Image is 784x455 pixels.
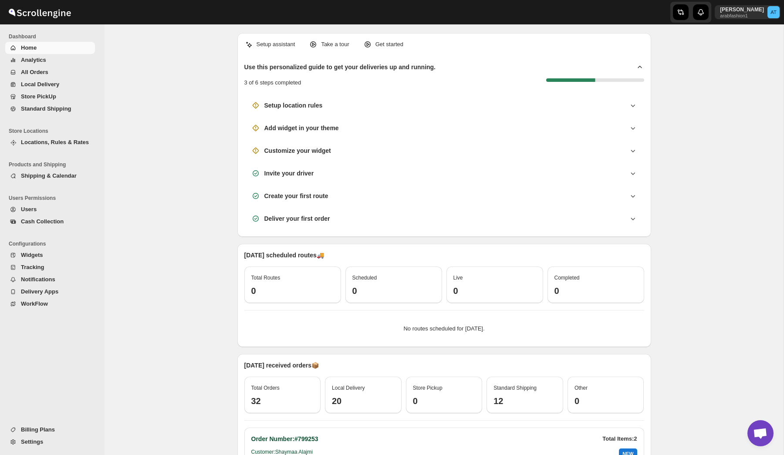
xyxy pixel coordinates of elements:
span: Home [21,44,37,51]
h3: 0 [554,286,637,296]
p: [PERSON_NAME] [720,6,764,13]
h3: Deliver your first order [264,214,330,223]
span: Total Routes [251,275,280,281]
h3: 0 [413,396,476,406]
p: arabfashion1 [720,13,764,18]
button: User menu [715,5,781,19]
h3: Setup location rules [264,101,323,110]
p: No routes scheduled for [DATE]. [251,324,637,333]
span: Widgets [21,252,43,258]
h3: 0 [251,286,334,296]
p: [DATE] received orders 📦 [244,361,644,370]
h3: 0 [574,396,637,406]
img: ScrollEngine [7,1,72,23]
span: Completed [554,275,580,281]
h3: 20 [332,396,395,406]
button: Users [5,203,95,216]
span: Configurations [9,240,98,247]
span: Users Permissions [9,195,98,202]
button: Analytics [5,54,95,66]
button: All Orders [5,66,95,78]
p: Total Items: 2 [602,435,637,443]
h2: Use this personalized guide to get your deliveries up and running. [244,63,436,71]
span: Settings [21,438,43,445]
button: Locations, Rules & Rates [5,136,95,148]
span: Delivery Apps [21,288,58,295]
h3: 0 [352,286,435,296]
button: Settings [5,436,95,448]
span: Billing Plans [21,426,55,433]
button: Home [5,42,95,54]
p: 3 of 6 steps completed [244,78,301,87]
span: Local Delivery [332,385,365,391]
span: Total Orders [251,385,280,391]
span: Analytics [21,57,46,63]
button: Cash Collection [5,216,95,228]
h3: 0 [453,286,536,296]
button: Billing Plans [5,424,95,436]
h3: Invite your driver [264,169,314,178]
span: Other [574,385,588,391]
span: Standard Shipping [21,105,71,112]
span: Store Pickup [413,385,443,391]
span: Locations, Rules & Rates [21,139,89,145]
button: Widgets [5,249,95,261]
span: Notifications [21,276,55,283]
span: Dashboard [9,33,98,40]
button: Notifications [5,273,95,286]
button: Shipping & Calendar [5,170,95,182]
span: Scheduled [352,275,377,281]
p: [DATE] scheduled routes 🚚 [244,251,644,260]
span: Users [21,206,37,212]
button: Delivery Apps [5,286,95,298]
span: Store PickUp [21,93,56,100]
span: Products and Shipping [9,161,98,168]
p: Take a tour [321,40,349,49]
h3: 32 [251,396,314,406]
p: Setup assistant [257,40,295,49]
h3: 12 [493,396,556,406]
span: Shipping & Calendar [21,172,77,179]
p: Get started [375,40,403,49]
span: Tracking [21,264,44,270]
span: Standard Shipping [493,385,537,391]
a: Open chat [747,420,774,446]
span: Local Delivery [21,81,59,88]
span: WorkFlow [21,300,48,307]
span: Live [453,275,463,281]
text: AT [770,10,777,15]
span: Store Locations [9,128,98,135]
h3: Customize your widget [264,146,331,155]
span: Cash Collection [21,218,64,225]
h3: Create your first route [264,192,328,200]
span: Aziz Taher [767,6,780,18]
button: WorkFlow [5,298,95,310]
button: Tracking [5,261,95,273]
h2: Order Number: #799253 [251,435,318,443]
span: All Orders [21,69,48,75]
h3: Add widget in your theme [264,124,339,132]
